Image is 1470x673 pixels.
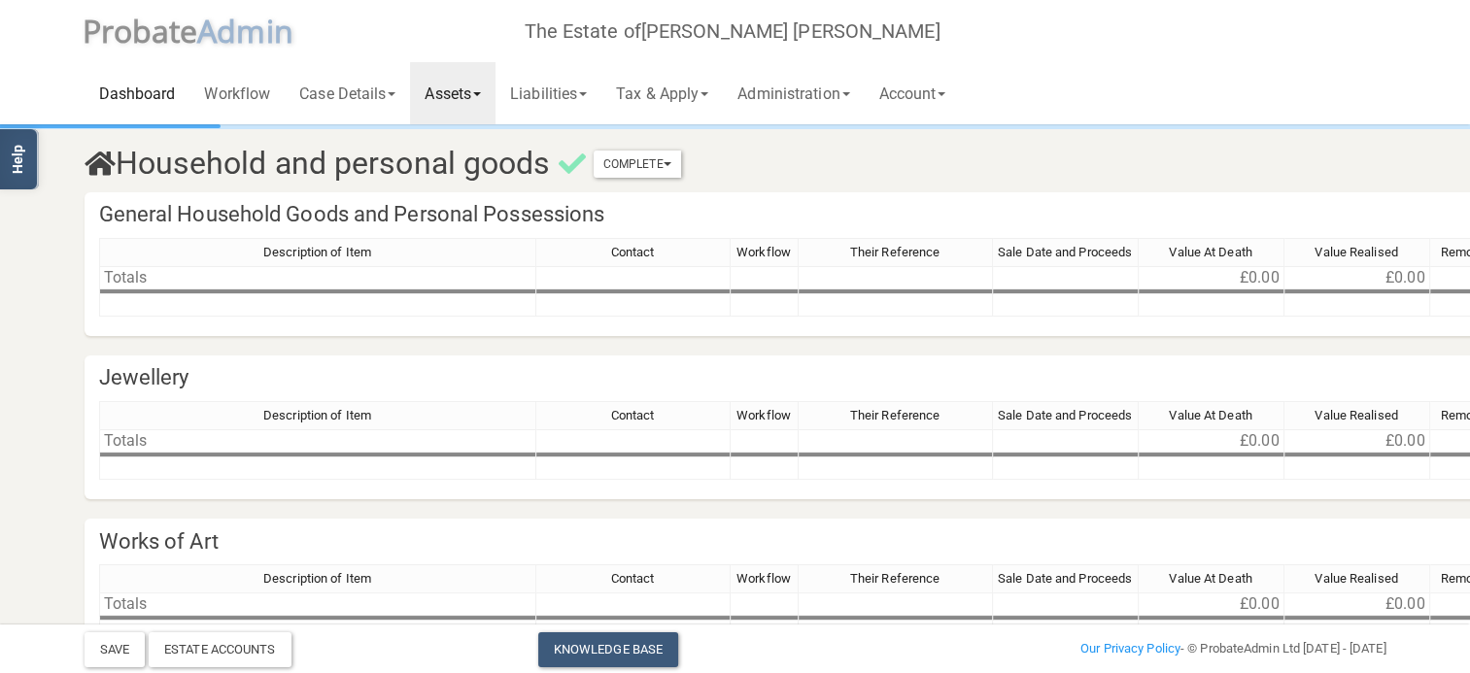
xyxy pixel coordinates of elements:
span: Value At Death [1169,571,1251,586]
a: Knowledge Base [538,632,678,667]
h3: Household and personal goods [70,147,1179,181]
span: Value Realised [1315,408,1397,422]
span: Their Reference [850,571,940,586]
span: Workflow [736,408,791,422]
span: Value Realised [1315,571,1397,586]
button: Save [85,632,145,667]
td: £0.00 [1284,429,1430,453]
span: Their Reference [850,245,940,259]
a: Dashboard [85,62,190,124]
span: Sale Date and Proceeds [998,245,1132,259]
td: Totals [99,592,536,616]
span: dmin [217,10,292,51]
td: Totals [99,266,536,289]
span: Workflow [736,245,791,259]
span: Sale Date and Proceeds [998,571,1132,586]
div: Estate Accounts [149,632,291,667]
a: Account [865,62,961,124]
a: Assets [410,62,496,124]
span: Workflow [736,571,791,586]
span: Their Reference [850,408,940,422]
span: P [83,10,198,51]
span: Contact [611,571,655,586]
span: Sale Date and Proceeds [998,408,1132,422]
div: - © ProbateAdmin Ltd [DATE] - [DATE] [957,637,1401,660]
span: Value At Death [1169,408,1251,422]
span: Value At Death [1169,245,1251,259]
a: Case Details [285,62,410,124]
span: Value Realised [1315,245,1397,259]
span: Description of Item [263,245,371,259]
a: Tax & Apply [601,62,723,124]
a: Administration [723,62,864,124]
td: £0.00 [1139,429,1284,453]
span: Description of Item [263,408,371,422]
td: Totals [99,429,536,453]
a: Workflow [189,62,285,124]
button: Complete [594,151,681,178]
a: Liabilities [496,62,601,124]
span: Contact [611,245,655,259]
td: £0.00 [1139,266,1284,289]
a: Our Privacy Policy [1080,641,1180,656]
span: robate [101,10,198,51]
span: A [197,10,293,51]
td: £0.00 [1284,592,1430,616]
td: £0.00 [1284,266,1430,289]
span: Contact [611,408,655,422]
span: Description of Item [263,571,371,586]
td: £0.00 [1139,592,1284,616]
